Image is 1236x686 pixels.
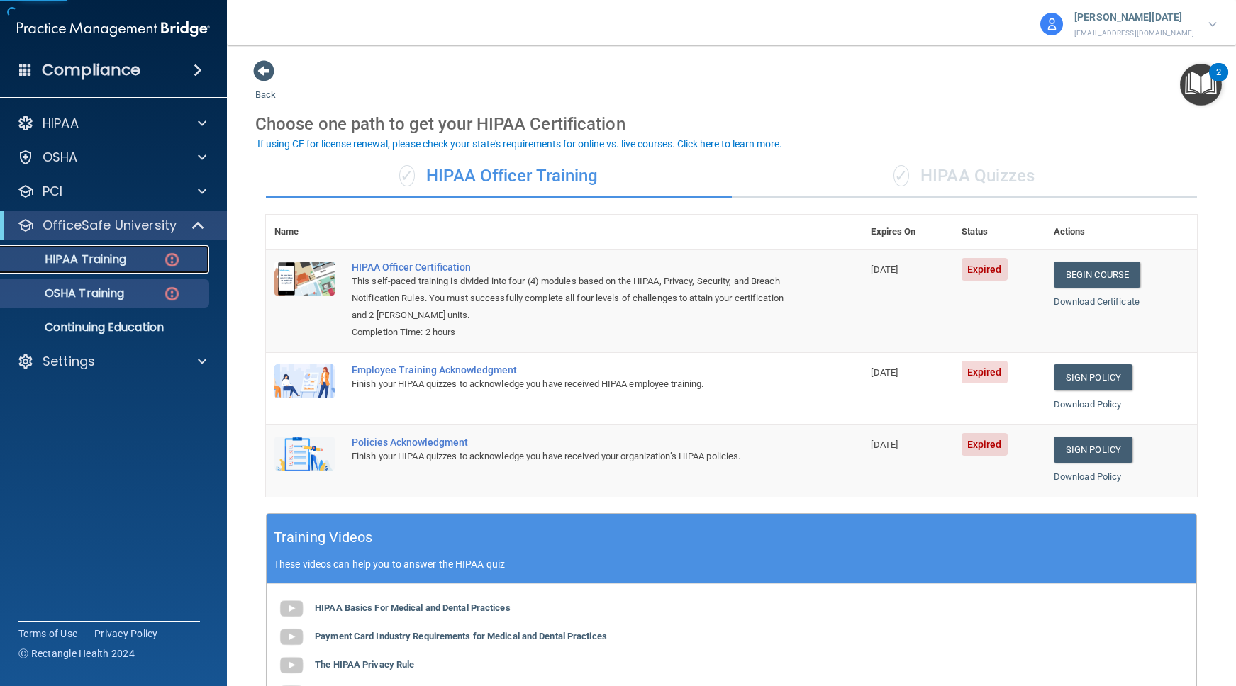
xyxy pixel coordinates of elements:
[352,437,791,448] div: Policies Acknowledgment
[352,273,791,324] div: This self-paced training is divided into four (4) modules based on the HIPAA, Privacy, Security, ...
[163,285,181,303] img: danger-circle.6113f641.png
[1045,215,1197,249] th: Actions
[1054,262,1140,288] a: Begin Course
[266,155,732,198] div: HIPAA Officer Training
[352,262,791,273] a: HIPAA Officer Certification
[43,217,177,234] p: OfficeSafe University
[18,646,135,660] span: Ⓒ Rectangle Health 2024
[352,376,791,393] div: Finish your HIPAA quizzes to acknowledge you have received HIPAA employee training.
[352,324,791,341] div: Completion Time: 2 hours
[871,439,898,450] span: [DATE]
[893,165,909,186] span: ✓
[163,251,181,269] img: danger-circle.6113f641.png
[43,183,62,200] p: PCI
[1208,22,1217,27] img: arrow-down.227dba2b.svg
[962,258,1008,281] span: Expired
[277,623,306,651] img: gray_youtube_icon.38fcd6cc.png
[277,595,306,623] img: gray_youtube_icon.38fcd6cc.png
[257,139,782,149] div: If using CE for license renewal, please check your state's requirements for online vs. live cours...
[277,651,306,680] img: gray_youtube_icon.38fcd6cc.png
[17,353,206,370] a: Settings
[43,115,79,132] p: HIPAA
[315,602,511,613] b: HIPAA Basics For Medical and Dental Practices
[17,183,206,200] a: PCI
[255,103,1208,145] div: Choose one path to get your HIPAA Certification
[315,631,607,641] b: Payment Card Industry Requirements for Medical and Dental Practices
[1054,296,1140,307] a: Download Certificate
[1054,364,1132,390] a: Sign Policy
[1054,471,1122,482] a: Download Policy
[953,215,1045,249] th: Status
[1054,399,1122,410] a: Download Policy
[1216,72,1221,91] div: 2
[862,215,952,249] th: Expires On
[17,149,206,166] a: OSHA
[94,626,158,641] a: Privacy Policy
[255,72,276,100] a: Back
[17,115,206,132] a: HIPAA
[352,364,791,376] div: Employee Training Acknowledgment
[274,558,1189,570] p: These videos can help you to answer the HIPAA quiz
[1180,64,1222,106] button: Open Resource Center, 2 new notifications
[17,217,206,234] a: OfficeSafe University
[266,215,343,249] th: Name
[399,165,415,186] span: ✓
[42,60,140,80] h4: Compliance
[1054,437,1132,463] a: Sign Policy
[18,626,77,641] a: Terms of Use
[1074,27,1194,40] p: [EMAIL_ADDRESS][DOMAIN_NAME]
[274,525,373,550] h5: Training Videos
[1074,9,1194,27] p: [PERSON_NAME][DATE]
[315,659,414,670] b: The HIPAA Privacy Rule
[962,433,1008,456] span: Expired
[255,137,784,151] button: If using CE for license renewal, please check your state's requirements for online vs. live cours...
[871,264,898,275] span: [DATE]
[352,448,791,465] div: Finish your HIPAA quizzes to acknowledge you have received your organization’s HIPAA policies.
[732,155,1198,198] div: HIPAA Quizzes
[962,361,1008,383] span: Expired
[43,353,95,370] p: Settings
[43,149,78,166] p: OSHA
[9,286,124,300] p: OSHA Training
[1040,13,1063,35] img: avatar.17b06cb7.svg
[17,15,210,43] img: PMB logo
[9,320,203,334] p: Continuing Education
[9,252,126,266] p: HIPAA Training
[871,367,898,378] span: [DATE]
